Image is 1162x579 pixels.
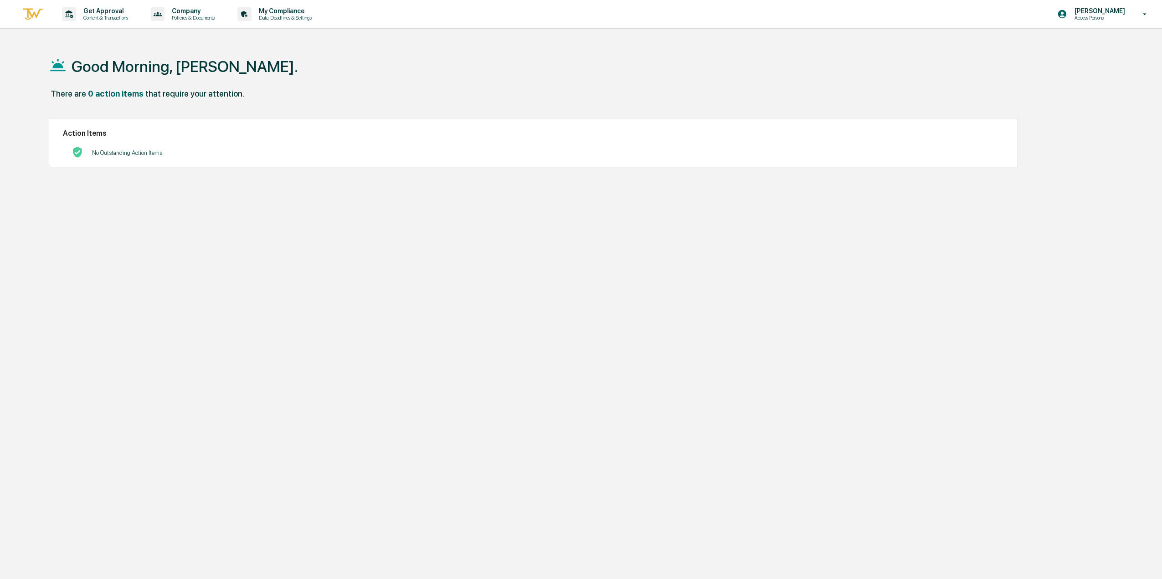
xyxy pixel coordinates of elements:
div: There are [51,89,86,98]
p: Company [165,7,219,15]
p: No Outstanding Action Items [92,149,162,156]
h1: Good Morning, [PERSON_NAME]. [72,57,298,76]
h2: Action Items [63,129,1004,138]
img: No Actions logo [72,147,83,158]
img: logo [22,7,44,22]
p: Get Approval [76,7,133,15]
p: Access Persons [1067,15,1130,21]
p: [PERSON_NAME] [1067,7,1130,15]
p: Data, Deadlines & Settings [252,15,316,21]
p: My Compliance [252,7,316,15]
p: Policies & Documents [165,15,219,21]
div: 0 action items [88,89,144,98]
div: that require your attention. [145,89,244,98]
p: Content & Transactions [76,15,133,21]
